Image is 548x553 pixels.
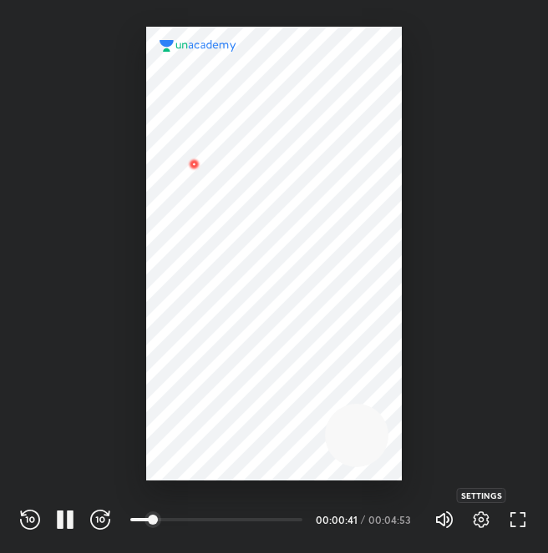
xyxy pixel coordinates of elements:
div: 00:04:53 [368,515,414,525]
img: wMgqJGBwKWe8AAAAABJRU5ErkJggg== [184,154,204,174]
div: 00:00:41 [316,515,358,525]
div: / [361,515,365,525]
img: logo.2a7e12a2.svg [160,40,236,52]
div: Settings [457,488,506,503]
